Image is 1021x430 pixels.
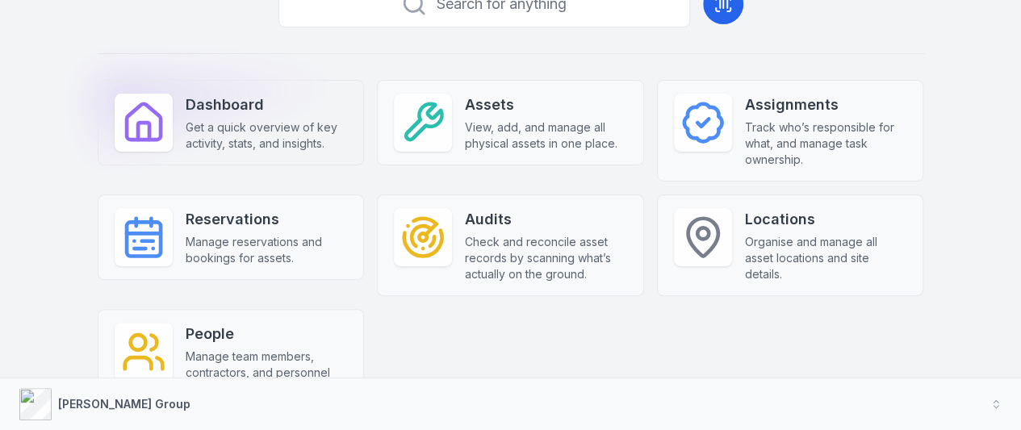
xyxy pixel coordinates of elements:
[186,208,348,231] strong: Reservations
[186,323,348,345] strong: People
[186,349,348,397] span: Manage team members, contractors, and personnel access.
[98,194,365,280] a: ReservationsManage reservations and bookings for assets.
[186,234,348,266] span: Manage reservations and bookings for assets.
[745,94,907,116] strong: Assignments
[98,309,365,411] a: PeopleManage team members, contractors, and personnel access.
[377,194,644,296] a: AuditsCheck and reconcile asset records by scanning what’s actually on the ground.
[465,119,627,152] span: View, add, and manage all physical assets in one place.
[98,80,365,165] a: DashboardGet a quick overview of key activity, stats, and insights.
[657,80,924,182] a: AssignmentsTrack who’s responsible for what, and manage task ownership.
[465,234,627,282] span: Check and reconcile asset records by scanning what’s actually on the ground.
[745,119,907,168] span: Track who’s responsible for what, and manage task ownership.
[465,94,627,116] strong: Assets
[745,208,907,231] strong: Locations
[465,208,627,231] strong: Audits
[377,80,644,165] a: AssetsView, add, and manage all physical assets in one place.
[58,397,190,411] strong: [PERSON_NAME] Group
[186,119,348,152] span: Get a quick overview of key activity, stats, and insights.
[745,234,907,282] span: Organise and manage all asset locations and site details.
[186,94,348,116] strong: Dashboard
[657,194,924,296] a: LocationsOrganise and manage all asset locations and site details.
